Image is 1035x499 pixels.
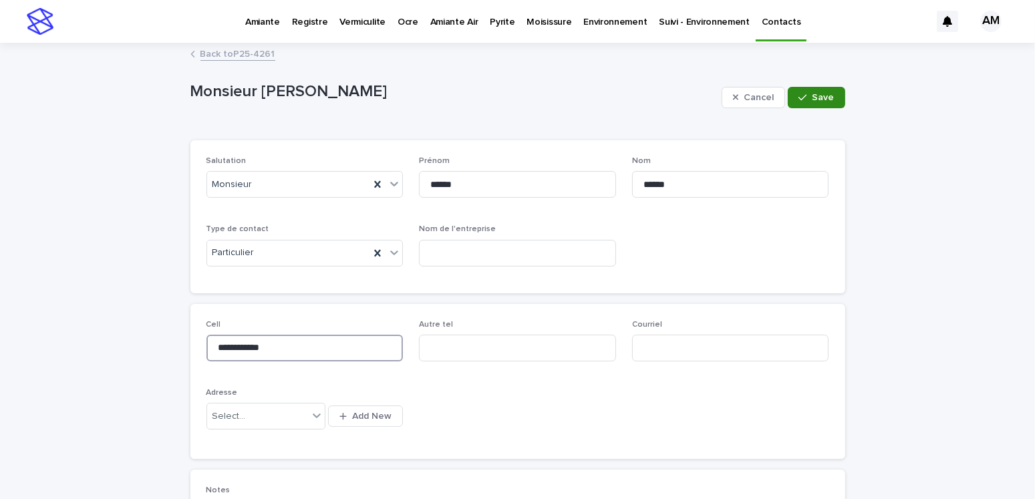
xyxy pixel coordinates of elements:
[206,225,269,233] span: Type de contact
[206,486,231,494] span: Notes
[212,409,246,424] div: Select...
[632,157,651,165] span: Nom
[788,87,845,108] button: Save
[419,225,496,233] span: Nom de l'entreprise
[206,321,221,329] span: Cell
[419,321,453,329] span: Autre tel
[206,157,247,165] span: Salutation
[200,45,275,61] a: Back toP25-4261
[206,389,238,397] span: Adresse
[632,321,662,329] span: Courriel
[212,178,253,192] span: Monsieur
[980,11,1002,32] div: AM
[812,93,835,102] span: Save
[419,157,450,165] span: Prénom
[212,246,255,260] span: Particulier
[352,411,392,421] span: Add New
[722,87,786,108] button: Cancel
[190,82,716,102] p: Monsieur [PERSON_NAME]
[27,8,53,35] img: stacker-logo-s-only.png
[328,405,403,427] button: Add New
[744,93,774,102] span: Cancel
